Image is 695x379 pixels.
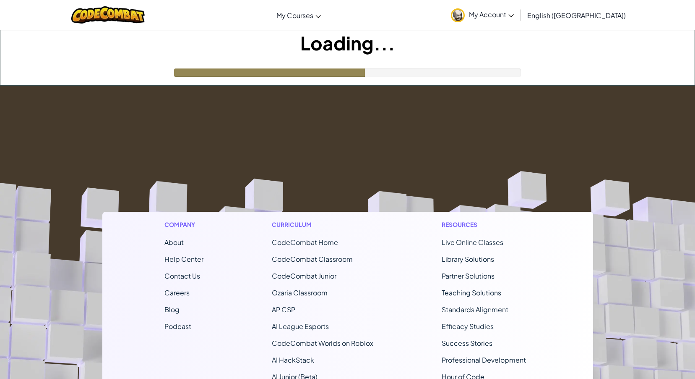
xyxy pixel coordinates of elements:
[442,255,494,263] a: Library Solutions
[272,255,353,263] a: CodeCombat Classroom
[272,271,336,280] a: CodeCombat Junior
[442,271,495,280] a: Partner Solutions
[442,339,492,347] a: Success Stories
[272,322,329,331] a: AI League Esports
[451,8,465,22] img: avatar
[272,305,295,314] a: AP CSP
[527,11,626,20] span: English ([GEOGRAPHIC_DATA])
[164,238,184,247] a: About
[442,238,503,247] a: Live Online Classes
[164,255,203,263] a: Help Center
[272,238,338,247] span: CodeCombat Home
[276,11,313,20] span: My Courses
[442,220,531,229] h1: Resources
[469,10,514,19] span: My Account
[442,305,508,314] a: Standards Alignment
[447,2,518,28] a: My Account
[164,288,190,297] a: Careers
[442,288,501,297] a: Teaching Solutions
[71,6,145,24] img: CodeCombat logo
[272,339,373,347] a: CodeCombat Worlds on Roblox
[442,322,494,331] a: Efficacy Studies
[0,30,695,56] h1: Loading...
[164,305,180,314] a: Blog
[164,220,203,229] h1: Company
[442,355,526,364] a: Professional Development
[164,322,191,331] a: Podcast
[164,271,200,280] span: Contact Us
[272,355,314,364] a: AI HackStack
[272,4,325,26] a: My Courses
[523,4,630,26] a: English ([GEOGRAPHIC_DATA])
[272,288,328,297] a: Ozaria Classroom
[272,220,373,229] h1: Curriculum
